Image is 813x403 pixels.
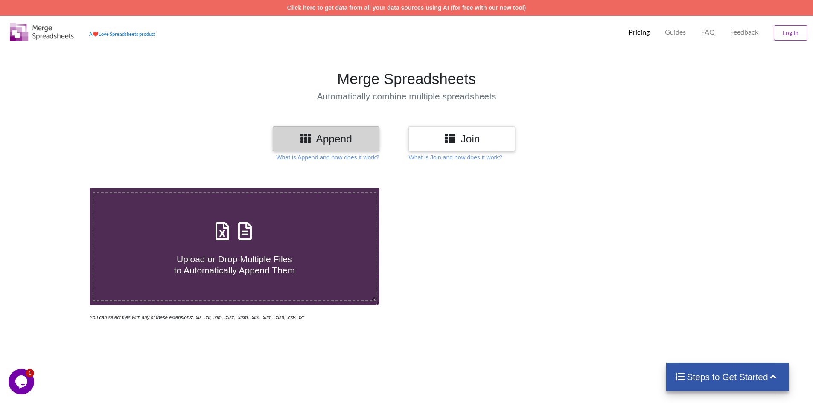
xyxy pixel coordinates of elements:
[629,28,650,37] p: Pricing
[675,371,780,382] h4: Steps to Get Started
[279,133,373,145] h3: Append
[665,28,686,37] p: Guides
[10,23,74,41] img: Logo.png
[9,369,36,394] iframe: chat widget
[730,29,758,35] span: Feedback
[408,153,502,162] p: What is Join and how does it work?
[93,31,99,37] span: heart
[701,28,715,37] p: FAQ
[89,31,155,37] a: AheartLove Spreadsheets product
[287,4,526,11] a: Click here to get data from all your data sources using AI (for free with our new tool)
[276,153,379,162] p: What is Append and how does it work?
[174,254,295,275] span: Upload or Drop Multiple Files to Automatically Append Them
[415,133,509,145] h3: Join
[90,315,304,320] i: You can select files with any of these extensions: .xls, .xlt, .xlm, .xlsx, .xlsm, .xltx, .xltm, ...
[774,25,807,41] button: Log In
